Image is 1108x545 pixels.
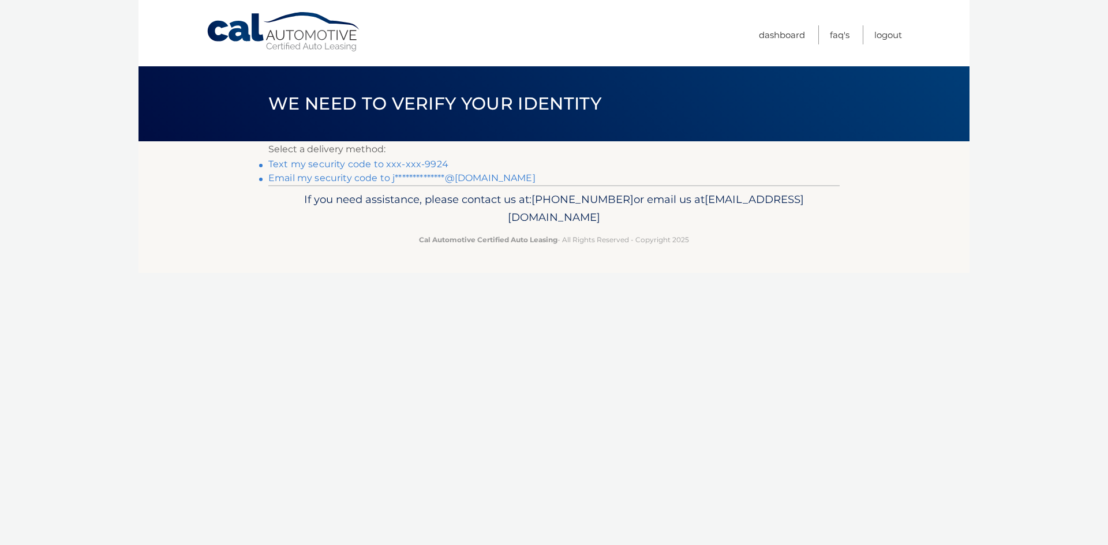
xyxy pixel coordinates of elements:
[419,235,557,244] strong: Cal Automotive Certified Auto Leasing
[874,25,902,44] a: Logout
[830,25,849,44] a: FAQ's
[268,141,840,157] p: Select a delivery method:
[268,159,448,170] a: Text my security code to xxx-xxx-9924
[759,25,805,44] a: Dashboard
[206,12,362,52] a: Cal Automotive
[276,234,832,246] p: - All Rights Reserved - Copyright 2025
[531,193,634,206] span: [PHONE_NUMBER]
[276,190,832,227] p: If you need assistance, please contact us at: or email us at
[268,93,601,114] span: We need to verify your identity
